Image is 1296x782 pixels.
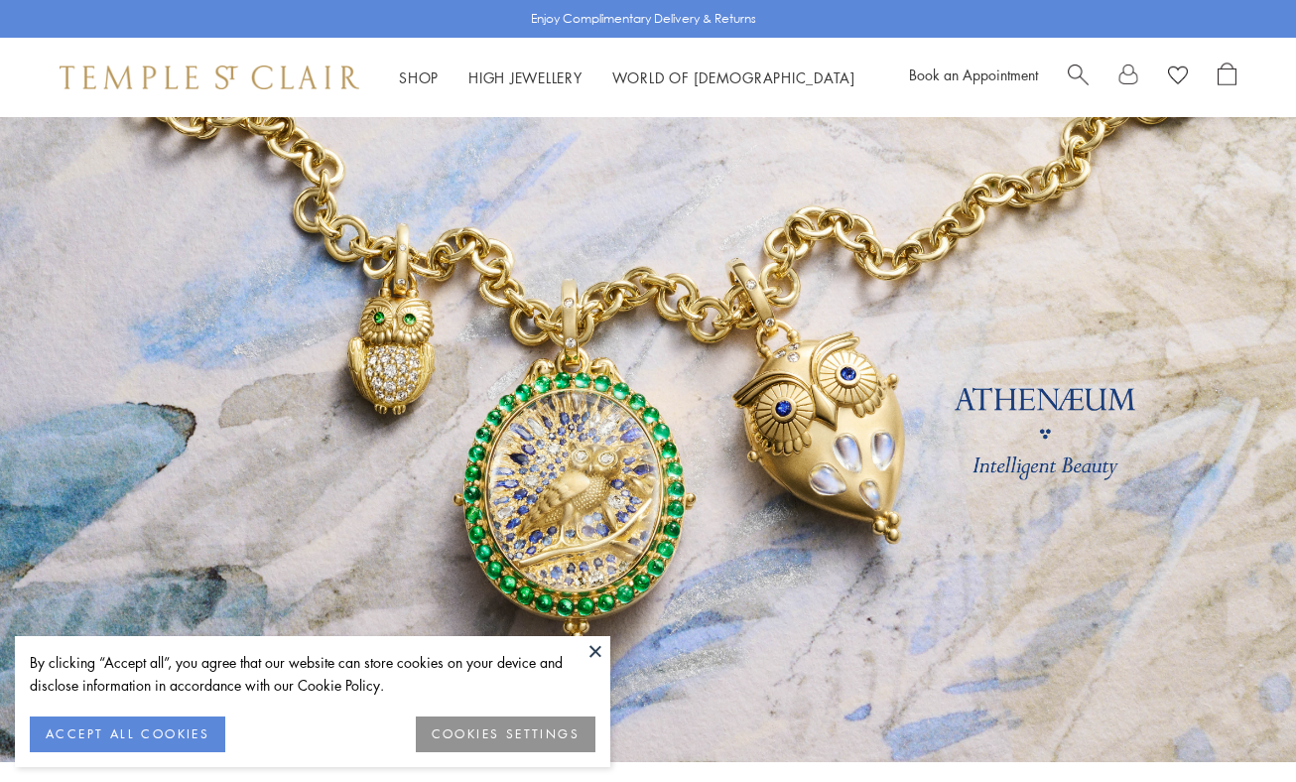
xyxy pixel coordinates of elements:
button: COOKIES SETTINGS [416,717,595,752]
a: ShopShop [399,67,439,87]
button: ACCEPT ALL COOKIES [30,717,225,752]
p: Enjoy Complimentary Delivery & Returns [531,9,756,29]
iframe: Gorgias live chat messenger [1197,689,1276,762]
a: Book an Appointment [909,65,1038,84]
a: High JewelleryHigh Jewellery [468,67,583,87]
img: Temple St. Clair [60,65,359,89]
a: World of [DEMOGRAPHIC_DATA]World of [DEMOGRAPHIC_DATA] [612,67,855,87]
nav: Main navigation [399,65,855,90]
a: Search [1068,63,1089,92]
div: By clicking “Accept all”, you agree that our website can store cookies on your device and disclos... [30,651,595,697]
a: Open Shopping Bag [1218,63,1236,92]
a: View Wishlist [1168,63,1188,92]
